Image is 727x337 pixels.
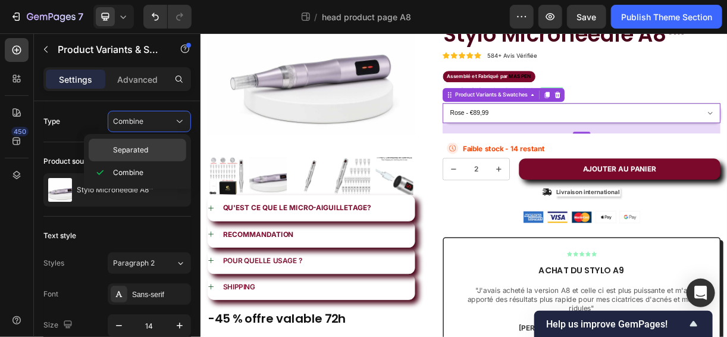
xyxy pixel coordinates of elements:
[329,170,358,199] button: decrement
[362,314,672,331] p: Achat du stylo A9
[78,10,83,24] p: 7
[43,317,75,333] div: Size
[546,317,701,331] button: Show survey - Help us improve GemPages!
[519,179,619,191] div: AJOUTER AU PANIER
[43,258,64,269] div: Styles
[567,5,606,29] button: Save
[43,116,60,127] div: Type
[58,42,159,57] p: Product Variants & Swatches
[132,289,188,300] div: Sans-serif
[143,5,192,29] div: Undo/Redo
[358,170,390,199] input: quantity
[418,55,448,63] strong: MAS PEN
[390,170,419,199] button: increment
[108,111,191,132] button: Combine
[343,79,446,89] div: Product Variants & Swatches
[48,178,72,202] img: product feature img
[481,210,570,222] div: Rich Text Editor. Editing area: main
[577,12,597,22] span: Save
[356,151,467,163] p: Faible stock - 14 restant
[117,73,158,86] p: Advanced
[43,156,95,167] div: Product source
[108,252,191,274] button: Paragraph 2
[113,117,143,126] span: Combine
[113,258,155,269] span: Paragraph 2
[43,230,76,241] div: Text style
[621,11,712,23] div: Publish Theme Section
[113,145,148,155] span: Separated
[482,211,569,221] p: Livraison international
[569,242,596,257] img: gempages_584386638797341272-af2df867-488c-46dd-97e2-fd1da3fb2aa1.png
[461,73,492,88] pre: -45%
[113,167,143,178] span: Combine
[30,302,139,314] span: POUR QUELLE USAGE ?
[43,289,58,299] div: Font
[11,127,29,136] div: 450
[432,170,705,199] button: AJOUTER AU PANIER
[503,242,530,257] img: gempages_584386638797341272-9caffd81-248e-463e-998b-b2c505f850d4.png
[391,69,456,93] div: €164,99
[328,70,386,92] div: €89,99
[536,242,563,257] img: gempages_584386638797341272-7a3869f5-cc2d-488d-9c3b-b983a8739479.png
[59,73,92,86] p: Settings
[77,186,153,194] p: Stylo Microneedle A8™
[389,26,457,36] p: 584+ Avis Vérifiée
[322,11,411,23] span: head product page A8
[200,33,727,337] iframe: Design area
[546,319,687,330] span: Help us improve GemPages!
[687,279,715,307] div: Open Intercom Messenger
[438,242,465,257] img: gempages_584386638797341272-9a820e6b-66dc-49ab-9b76-a5272f0f619d.png
[5,5,89,29] button: 7
[611,5,722,29] button: Publish Theme Section
[334,55,416,63] span: Assemblé et Fabriqué par
[314,11,317,23] span: /
[471,242,497,257] img: gempages_584386638797341272-473aef24-6e82-44c7-ab61-be09e09c0a89.png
